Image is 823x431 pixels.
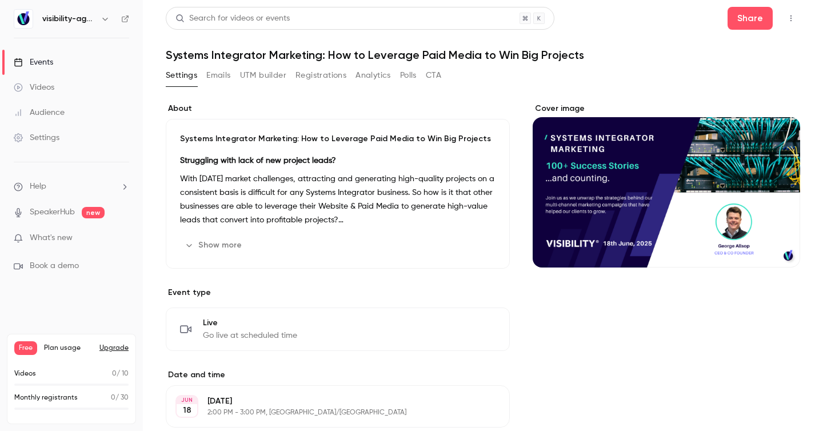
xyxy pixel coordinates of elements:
label: About [166,103,510,114]
a: SpeakerHub [30,206,75,218]
section: Cover image [533,103,800,268]
button: Analytics [355,66,391,85]
label: Date and time [166,369,510,381]
span: new [82,207,105,218]
p: With [DATE] market challenges, attracting and generating high-quality projects on a consistent ba... [180,172,496,227]
span: Live [203,317,297,329]
span: What's new [30,232,73,244]
p: [DATE] [207,396,449,407]
button: Registrations [295,66,346,85]
button: Show more [180,236,249,254]
p: / 10 [112,369,129,379]
div: Settings [14,132,59,143]
div: Audience [14,107,65,118]
button: Polls [400,66,417,85]
li: help-dropdown-opener [14,181,129,193]
p: Videos [14,369,36,379]
button: Upgrade [99,344,129,353]
span: Go live at scheduled time [203,330,297,341]
span: Plan usage [44,344,93,353]
span: Help [30,181,46,193]
span: 0 [112,370,117,377]
button: UTM builder [240,66,286,85]
div: Events [14,57,53,68]
span: Book a demo [30,260,79,272]
p: Systems Integrator Marketing: How to Leverage Paid Media to Win Big Projects [180,133,496,145]
p: / 30 [111,393,129,403]
h6: visibility-agency [42,13,96,25]
strong: Struggling with lack of new project leads? [180,157,336,165]
span: 0 [111,394,115,401]
div: Search for videos or events [175,13,290,25]
label: Cover image [533,103,800,114]
img: visibility-agency [14,10,33,28]
p: 18 [183,405,191,416]
button: Share [728,7,773,30]
button: CTA [426,66,441,85]
p: 2:00 PM - 3:00 PM, [GEOGRAPHIC_DATA]/[GEOGRAPHIC_DATA] [207,408,449,417]
span: Free [14,341,37,355]
button: Emails [206,66,230,85]
p: Monthly registrants [14,393,78,403]
p: Event type [166,287,510,298]
button: Settings [166,66,197,85]
div: Videos [14,82,54,93]
div: JUN [177,396,197,404]
h1: Systems Integrator Marketing: How to Leverage Paid Media to Win Big Projects [166,48,800,62]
